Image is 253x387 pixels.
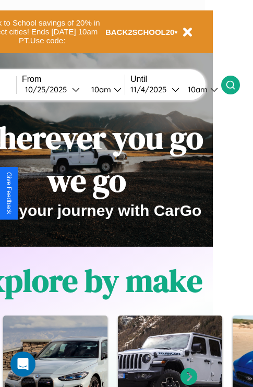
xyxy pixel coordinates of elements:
div: 10am [183,84,210,94]
div: Open Intercom Messenger [10,352,35,377]
button: 10am [179,84,221,95]
div: 10am [86,84,114,94]
label: Until [130,75,221,84]
div: 10 / 25 / 2025 [25,84,72,94]
button: 10am [83,84,125,95]
button: 10/25/2025 [22,84,83,95]
div: Give Feedback [5,172,13,214]
b: BACK2SCHOOL20 [105,28,175,37]
label: From [22,75,125,84]
div: 11 / 4 / 2025 [130,84,172,94]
